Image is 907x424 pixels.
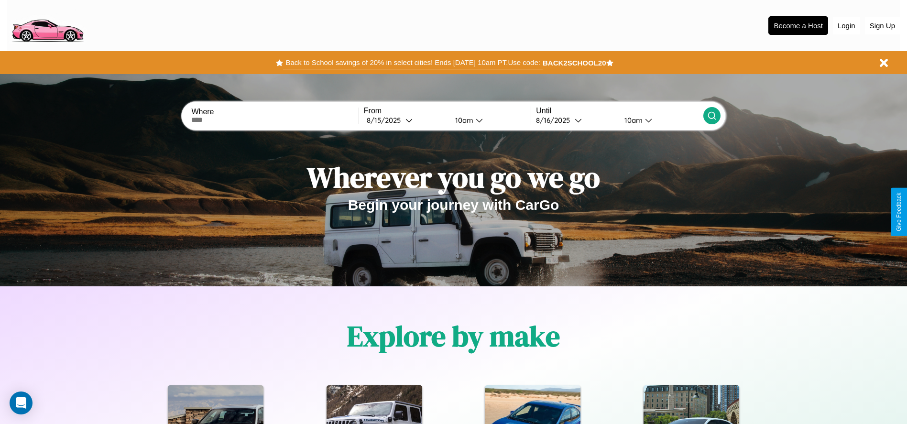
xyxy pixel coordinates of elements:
[617,115,703,125] button: 10am
[364,115,448,125] button: 8/15/2025
[536,107,703,115] label: Until
[833,17,860,34] button: Login
[768,16,828,35] button: Become a Host
[620,116,645,125] div: 10am
[543,59,606,67] b: BACK2SCHOOL20
[865,17,900,34] button: Sign Up
[364,107,531,115] label: From
[7,5,87,44] img: logo
[283,56,542,69] button: Back to School savings of 20% in select cities! Ends [DATE] 10am PT.Use code:
[896,193,902,231] div: Give Feedback
[191,108,358,116] label: Where
[536,116,575,125] div: 8 / 16 / 2025
[10,391,33,414] div: Open Intercom Messenger
[450,116,476,125] div: 10am
[367,116,405,125] div: 8 / 15 / 2025
[448,115,531,125] button: 10am
[347,316,560,356] h1: Explore by make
